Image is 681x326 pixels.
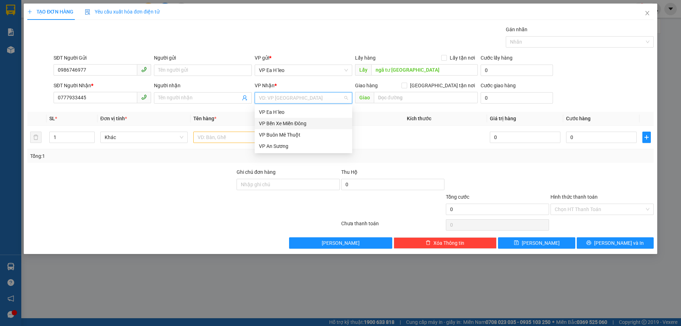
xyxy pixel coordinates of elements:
span: Xóa Thông tin [433,239,464,247]
span: VP Nhận [255,83,275,88]
button: plus [642,132,651,143]
input: 0 [490,132,560,143]
div: VP An Sương [259,142,348,150]
input: Ghi chú đơn hàng [237,179,340,190]
button: save[PERSON_NAME] [498,237,575,249]
input: Cước lấy hàng [481,65,553,76]
img: icon [85,9,90,15]
span: printer [586,240,591,246]
div: Tổng: 1 [30,152,263,160]
span: Lấy hàng [355,55,376,61]
div: VP Ea H`leo [255,106,352,118]
span: [GEOGRAPHIC_DATA] tận nơi [407,82,478,89]
div: Người gửi [154,54,251,62]
span: Đơn vị tính [100,116,127,121]
div: VP Ea H`leo [259,108,348,116]
span: Khác [105,132,184,143]
span: Tên hàng [193,116,216,121]
span: SL [49,116,55,121]
span: [PERSON_NAME] [522,239,560,247]
span: Giao hàng [355,83,378,88]
span: Cước hàng [566,116,591,121]
div: Chưa thanh toán [340,220,445,232]
div: SĐT Người Gửi [54,54,151,62]
span: plus [27,9,32,14]
span: delete [426,240,431,246]
div: VP An Sương [255,140,352,152]
div: Người nhận [154,82,251,89]
span: plus [643,134,650,140]
span: TẠO ĐƠN HÀNG [27,9,73,15]
span: Lấy tận nơi [447,54,478,62]
label: Hình thức thanh toán [550,194,598,200]
button: delete [30,132,41,143]
span: Tổng cước [446,194,469,200]
span: VP Ea H`leo [259,65,348,76]
div: VP Bến Xe Miền Đông [259,120,348,127]
input: VD: Bàn, Ghế [193,132,281,143]
span: phone [141,94,147,100]
span: Kích thước [407,116,431,121]
span: [PERSON_NAME] [322,239,360,247]
span: [PERSON_NAME] và In [594,239,644,247]
div: VP Buôn Mê Thuột [259,131,348,139]
span: Thu Hộ [341,169,358,175]
input: Cước giao hàng [481,92,553,104]
button: printer[PERSON_NAME] và In [577,237,654,249]
span: Giao [355,92,374,103]
span: save [514,240,519,246]
span: Giá trị hàng [490,116,516,121]
label: Ghi chú đơn hàng [237,169,276,175]
button: deleteXóa Thông tin [394,237,497,249]
div: VP gửi [255,54,352,62]
span: close [644,10,650,16]
button: Close [637,4,657,23]
div: VP Buôn Mê Thuột [255,129,352,140]
label: Cước giao hàng [481,83,516,88]
input: Dọc đường [374,92,478,103]
div: SĐT Người Nhận [54,82,151,89]
span: Lấy [355,64,371,76]
label: Cước lấy hàng [481,55,513,61]
span: phone [141,67,147,72]
span: user-add [242,95,248,101]
input: Dọc đường [371,64,478,76]
label: Gán nhãn [506,27,527,32]
button: [PERSON_NAME] [289,237,392,249]
span: Yêu cầu xuất hóa đơn điện tử [85,9,160,15]
div: VP Bến Xe Miền Đông [255,118,352,129]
